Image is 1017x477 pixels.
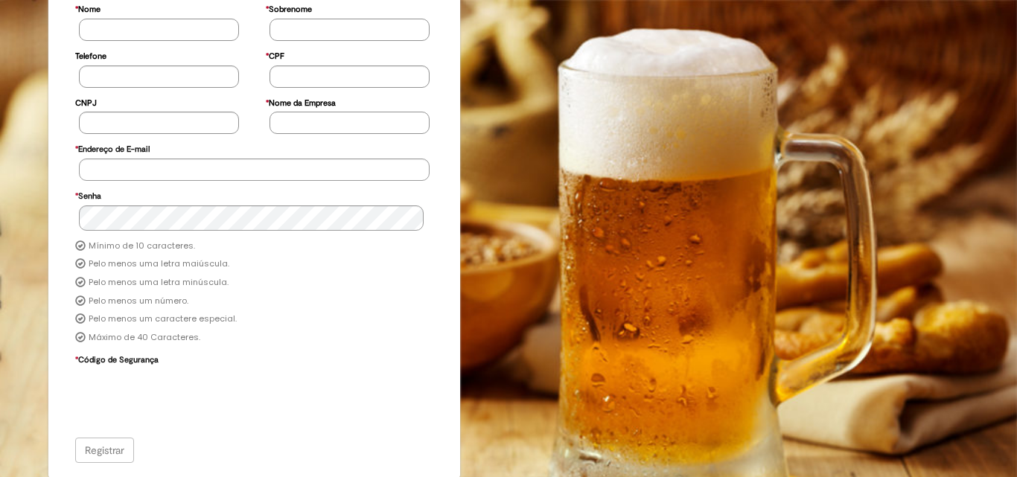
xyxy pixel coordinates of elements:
label: Pelo menos um caractere especial. [89,313,237,325]
label: Telefone [75,44,106,65]
label: Máximo de 40 Caracteres. [89,332,200,344]
label: CNPJ [75,91,97,112]
label: Nome da Empresa [266,91,336,112]
label: Senha [75,184,101,205]
label: CPF [266,44,284,65]
label: Endereço de E-mail [75,137,150,159]
label: Código de Segurança [75,348,159,369]
label: Mínimo de 10 caracteres. [89,240,195,252]
label: Pelo menos uma letra minúscula. [89,277,229,289]
iframe: reCAPTCHA [79,369,305,427]
label: Pelo menos uma letra maiúscula. [89,258,229,270]
label: Pelo menos um número. [89,295,188,307]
